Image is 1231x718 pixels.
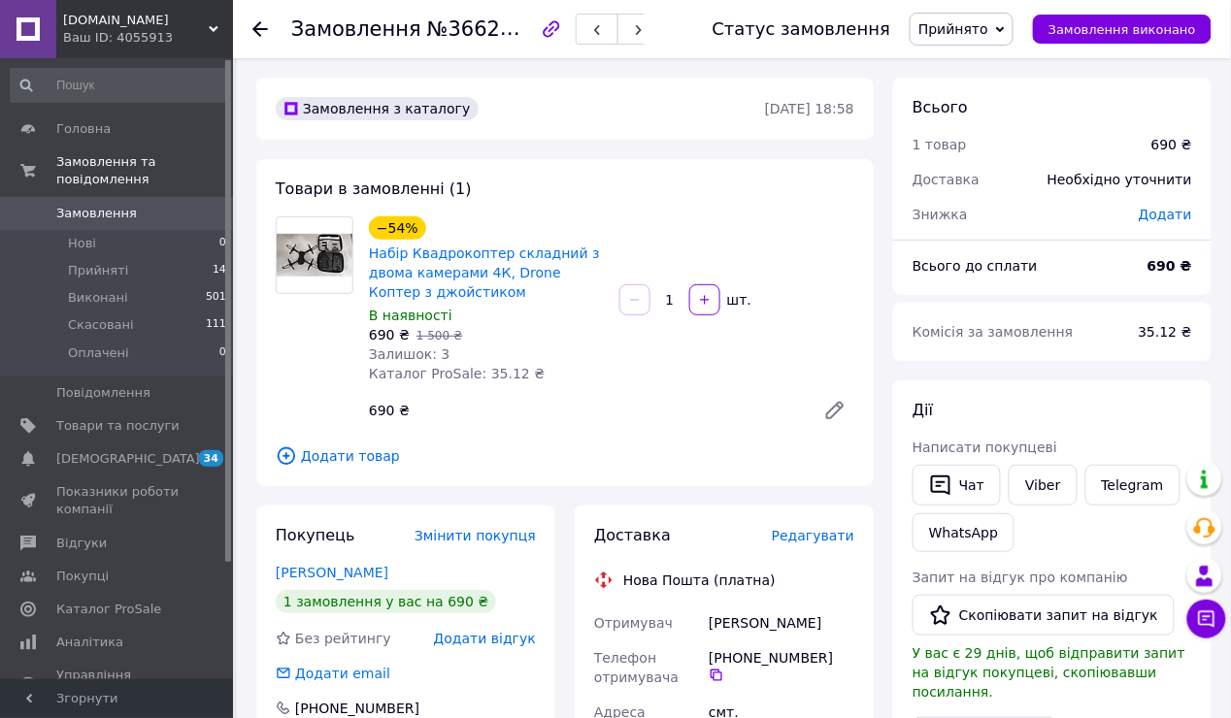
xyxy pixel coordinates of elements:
[206,289,226,307] span: 501
[56,568,109,585] span: Покупці
[276,565,388,580] a: [PERSON_NAME]
[369,346,450,362] span: Залишок: 3
[56,634,123,651] span: Аналітика
[56,384,150,402] span: Повідомлення
[1085,465,1181,506] a: Telegram
[1148,258,1192,274] b: 690 ₴
[276,445,854,467] span: Додати товар
[416,329,462,343] span: 1 500 ₴
[1151,135,1192,154] div: 690 ₴
[276,590,496,613] div: 1 замовлення у вас на 690 ₴
[10,68,228,103] input: Пошук
[913,645,1185,700] span: У вас є 29 днів, щоб відправити запит на відгук покупцеві, скопіювавши посилання.
[1048,22,1196,37] span: Замовлення виконано
[274,664,392,683] div: Додати email
[219,344,226,362] span: 0
[913,172,980,187] span: Доставка
[415,528,536,543] span: Змінити покупця
[68,289,128,307] span: Виконані
[369,366,545,381] span: Каталог ProSale: 35.12 ₴
[68,344,129,362] span: Оплачені
[276,526,355,544] span: Покупець
[913,98,968,116] span: Всього
[369,308,452,323] span: В наявності
[369,216,426,240] div: −54%
[276,97,479,120] div: Замовлення з каталогу
[765,101,854,116] time: [DATE] 18:58
[1036,158,1204,201] div: Необхідно уточнити
[199,450,223,467] span: 34
[56,120,111,138] span: Головна
[434,631,536,646] span: Додати відгук
[709,648,854,683] div: [PHONE_NUMBER]
[705,605,858,640] div: [PERSON_NAME]
[913,595,1175,636] button: Скопіювати запит на відгук
[772,528,854,543] span: Редагувати
[56,483,180,518] span: Показники роботи компанії
[618,571,781,590] div: Нова Пошта (платна)
[594,615,673,631] span: Отримувач
[913,207,968,222] span: Знижка
[594,526,671,544] span: Доставка
[913,401,933,419] span: Дії
[206,316,226,334] span: 111
[1187,600,1226,638] button: Чат з покупцем
[361,397,808,424] div: 690 ₴
[913,465,1001,506] button: Чат
[219,235,226,252] span: 0
[918,21,988,37] span: Прийнято
[427,16,565,41] span: №366207949
[56,535,107,552] span: Відгуки
[913,324,1074,340] span: Комісія за замовлення
[213,262,226,279] span: 14
[68,262,128,279] span: Прийняті
[56,417,180,435] span: Товари та послуги
[56,450,200,468] span: [DEMOGRAPHIC_DATA]
[56,667,180,702] span: Управління сайтом
[63,29,233,47] div: Ваш ID: 4055913
[913,258,1038,274] span: Всього до сплати
[594,650,679,685] span: Телефон отримувача
[252,19,268,39] div: Повернутися назад
[1139,324,1192,340] span: 35.12 ₴
[293,699,421,718] div: [PHONE_NUMBER]
[1033,15,1212,44] button: Замовлення виконано
[56,153,233,188] span: Замовлення та повідомлення
[295,631,391,646] span: Без рейтингу
[291,17,421,41] span: Замовлення
[913,440,1057,455] span: Написати покупцеві
[913,570,1128,585] span: Запит на відгук про компанію
[369,245,600,300] a: Набір Квадрокоптер складний з двома камерами 4К, Drone Коптер з джойстиком
[63,12,209,29] span: shop.pro
[713,19,891,39] div: Статус замовлення
[722,290,753,310] div: шт.
[1139,207,1192,222] span: Додати
[815,391,854,430] a: Редагувати
[68,316,134,334] span: Скасовані
[56,601,161,618] span: Каталог ProSale
[293,664,392,683] div: Додати email
[68,235,96,252] span: Нові
[56,205,137,222] span: Замовлення
[277,234,352,277] img: Набір Квадрокоптер складний з двома камерами 4К, Drone Коптер з джойстиком
[369,327,410,343] span: 690 ₴
[1009,465,1077,506] a: Viber
[913,137,967,152] span: 1 товар
[913,513,1015,552] a: WhatsApp
[276,179,472,198] span: Товари в замовленні (1)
